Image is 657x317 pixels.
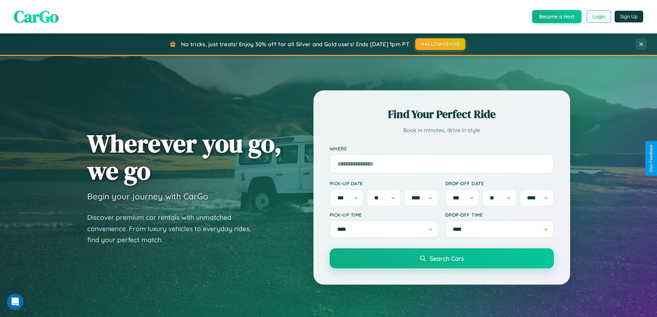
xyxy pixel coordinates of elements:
[330,180,438,186] label: Pick-up Date
[7,294,23,310] iframe: Intercom live chat
[87,212,260,246] p: Discover premium car rentals with unmatched convenience. From luxury vehicles to everyday rides, ...
[330,146,554,151] label: Where
[330,248,554,268] button: Search Cars
[181,41,410,48] span: No tricks, just treats! Enjoy 30% off for all Silver and Gold users! Ends [DATE] 1pm PT.
[532,10,581,23] button: Become a Host
[615,11,643,22] button: Sign Up
[330,125,554,135] p: Book in minutes, drive in style
[445,212,554,218] label: Drop-off Time
[330,212,438,218] label: Pick-up Time
[587,10,611,23] button: Login
[415,38,465,50] button: HALLOWEEN30
[87,130,282,184] h1: Wherever you go, we go
[430,255,464,262] span: Search Cars
[330,107,554,122] h2: Find Your Perfect Ride
[14,5,59,28] span: CarGo
[87,191,208,201] h3: Begin your journey with CarGo
[649,145,654,172] div: Give Feedback
[445,180,554,186] label: Drop-off Date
